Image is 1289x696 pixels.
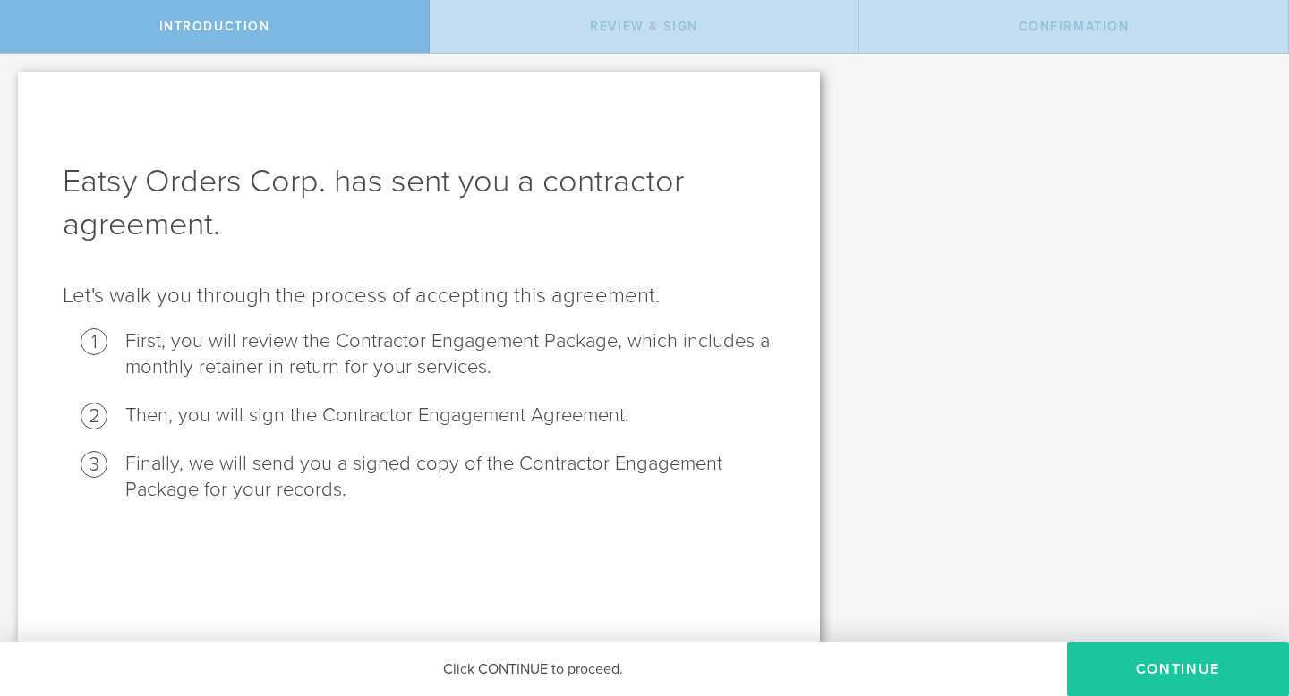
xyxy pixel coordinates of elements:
div: Widget de chat [1199,556,1289,642]
li: Finally, we will send you a signed copy of the Contractor Engagement Package for your records. [125,451,775,503]
h1: Eatsy Orders Corp. has sent you a contractor agreement. [63,160,775,246]
button: Continue [1067,642,1289,696]
span: Review & sign [590,19,698,34]
span: Introduction [159,19,270,34]
span: Confirmation [1019,19,1130,34]
iframe: Chat Widget [1199,556,1289,642]
p: Let's walk you through the process of accepting this agreement. [63,282,775,310]
li: First, you will review the Contractor Engagement Package, which includes a monthly retainer in re... [125,328,775,380]
li: Then, you will sign the Contractor Engagement Agreement. [125,403,775,429]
